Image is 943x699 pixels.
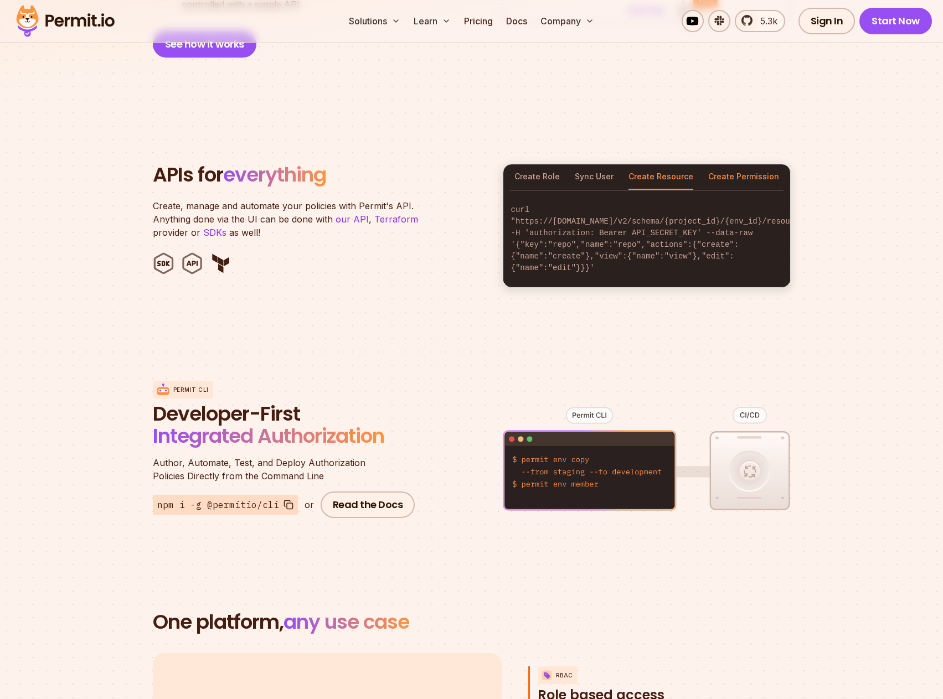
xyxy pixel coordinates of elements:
button: npm i -g @permitio/cli [153,495,298,515]
button: Create Role [514,164,560,190]
p: Permit CLI [173,386,209,394]
a: Read the Docs [321,491,415,518]
h2: One platform, [153,611,791,633]
span: npm i -g @permitio/cli [157,498,279,511]
a: Sign In [798,8,856,34]
a: SDKs [203,227,226,238]
span: any use case [284,608,409,636]
span: Developer-First [153,403,419,425]
button: Company [536,10,599,32]
div: or [305,498,314,511]
button: Create Resource [628,164,693,190]
p: Policies Directly from the Command Line [153,456,419,483]
a: our API [336,214,369,225]
code: curl "https://[DOMAIN_NAME]/v2/schema/{project_id}/{env_id}/resources" -H 'authorization: Bearer ... [503,195,790,283]
span: everything [223,160,326,189]
button: Learn [409,10,455,32]
button: Sync User [575,164,614,190]
h2: APIs for [153,164,489,186]
span: 5.3k [754,14,777,28]
span: Integrated Authorization [153,422,384,450]
img: Permit logo [11,2,120,40]
a: Terraform [374,214,418,225]
button: Create Permission [708,164,779,190]
a: Pricing [460,10,497,32]
a: 5.3k [735,10,785,32]
button: Solutions [344,10,405,32]
p: Create, manage and automate your policies with Permit's API. Anything done via the UI can be done... [153,199,430,239]
button: See how it works [153,31,256,58]
a: Start Now [859,8,932,34]
a: Docs [502,10,532,32]
span: Author, Automate, Test, and Deploy Authorization [153,456,419,469]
